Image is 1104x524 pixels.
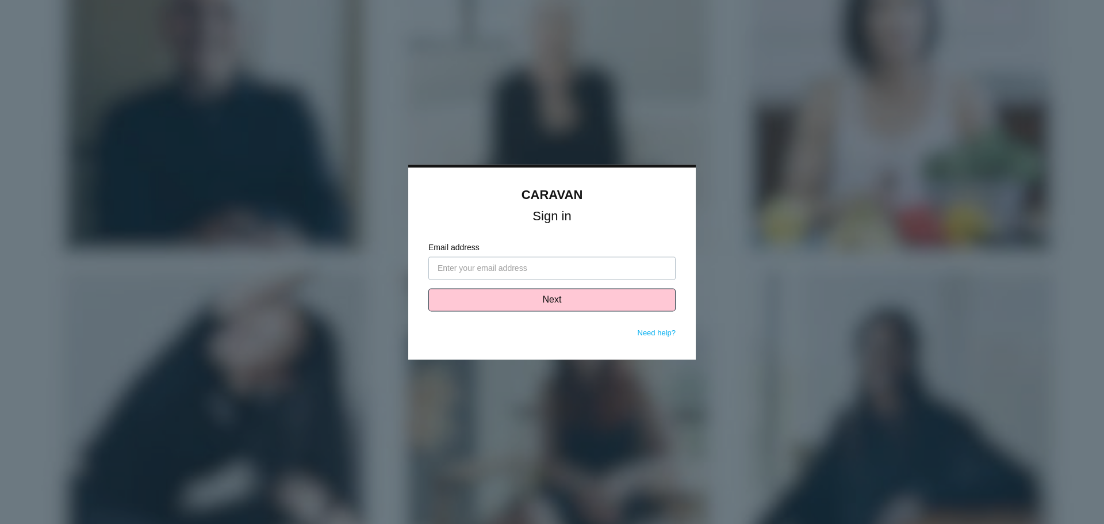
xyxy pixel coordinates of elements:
label: Email address [428,242,676,254]
button: Next [428,288,676,311]
input: Enter your email address [428,257,676,280]
a: Need help? [638,328,676,337]
h1: Sign in [428,211,676,221]
a: CARAVAN [522,188,583,202]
